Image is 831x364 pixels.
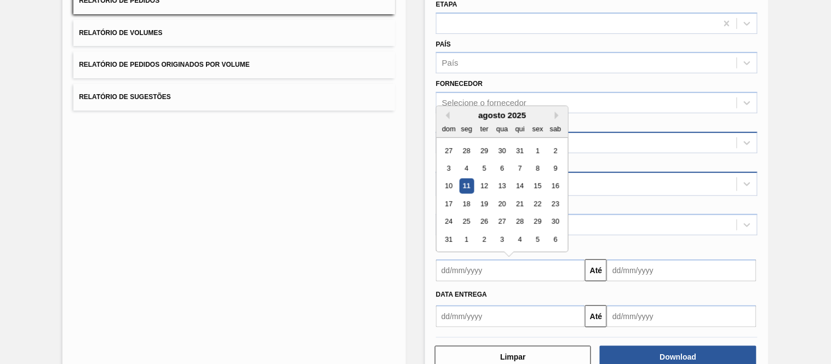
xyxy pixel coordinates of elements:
[530,232,545,247] div: Choose sexta-feira, 5 de setembro de 2025
[440,142,564,249] div: month 2025-08
[548,122,563,136] div: sab
[436,305,585,327] input: dd/mm/yyyy
[460,143,474,158] div: Choose segunda-feira, 28 de julho de 2025
[460,197,474,211] div: Choose segunda-feira, 18 de agosto de 2025
[442,112,450,119] button: Previous Month
[513,215,528,229] div: Choose quinta-feira, 28 de agosto de 2025
[436,291,487,298] span: Data entrega
[477,122,492,136] div: ter
[477,215,492,229] div: Choose terça-feira, 26 de agosto de 2025
[513,122,528,136] div: qui
[442,122,456,136] div: dom
[436,41,451,48] label: País
[437,111,568,120] div: agosto 2025
[513,232,528,247] div: Choose quinta-feira, 4 de setembro de 2025
[513,179,528,194] div: Choose quinta-feira, 14 de agosto de 2025
[442,232,456,247] div: Choose domingo, 31 de agosto de 2025
[607,305,756,327] input: dd/mm/yyyy
[548,215,563,229] div: Choose sábado, 30 de agosto de 2025
[495,161,509,176] div: Choose quarta-feira, 6 de agosto de 2025
[548,161,563,176] div: Choose sábado, 9 de agosto de 2025
[495,197,509,211] div: Choose quarta-feira, 20 de agosto de 2025
[477,143,492,158] div: Choose terça-feira, 29 de julho de 2025
[530,143,545,158] div: Choose sexta-feira, 1 de agosto de 2025
[73,84,395,111] button: Relatório de Sugestões
[495,215,509,229] div: Choose quarta-feira, 27 de agosto de 2025
[442,59,459,68] div: País
[530,215,545,229] div: Choose sexta-feira, 29 de agosto de 2025
[460,215,474,229] div: Choose segunda-feira, 25 de agosto de 2025
[442,143,456,158] div: Choose domingo, 27 de julho de 2025
[477,179,492,194] div: Choose terça-feira, 12 de agosto de 2025
[530,179,545,194] div: Choose sexta-feira, 15 de agosto de 2025
[442,179,456,194] div: Choose domingo, 10 de agosto de 2025
[73,51,395,78] button: Relatório de Pedidos Originados por Volume
[79,61,250,68] span: Relatório de Pedidos Originados por Volume
[513,197,528,211] div: Choose quinta-feira, 21 de agosto de 2025
[495,179,509,194] div: Choose quarta-feira, 13 de agosto de 2025
[436,259,585,281] input: dd/mm/yyyy
[585,259,607,281] button: Até
[585,305,607,327] button: Até
[513,143,528,158] div: Choose quinta-feira, 31 de julho de 2025
[495,232,509,247] div: Choose quarta-feira, 3 de setembro de 2025
[607,259,756,281] input: dd/mm/yyyy
[495,143,509,158] div: Choose quarta-feira, 30 de julho de 2025
[555,112,563,119] button: Next Month
[460,232,474,247] div: Choose segunda-feira, 1 de setembro de 2025
[530,161,545,176] div: Choose sexta-feira, 8 de agosto de 2025
[79,93,171,101] span: Relatório de Sugestões
[73,20,395,47] button: Relatório de Volumes
[548,197,563,211] div: Choose sábado, 23 de agosto de 2025
[513,161,528,176] div: Choose quinta-feira, 7 de agosto de 2025
[460,179,474,194] div: Choose segunda-feira, 11 de agosto de 2025
[436,80,483,88] label: Fornecedor
[548,179,563,194] div: Choose sábado, 16 de agosto de 2025
[442,197,456,211] div: Choose domingo, 17 de agosto de 2025
[548,143,563,158] div: Choose sábado, 2 de agosto de 2025
[477,232,492,247] div: Choose terça-feira, 2 de setembro de 2025
[442,161,456,176] div: Choose domingo, 3 de agosto de 2025
[548,232,563,247] div: Choose sábado, 6 de setembro de 2025
[477,161,492,176] div: Choose terça-feira, 5 de agosto de 2025
[436,1,457,8] label: Etapa
[460,122,474,136] div: seg
[495,122,509,136] div: qua
[442,99,526,108] div: Selecione o fornecedor
[530,122,545,136] div: sex
[530,197,545,211] div: Choose sexta-feira, 22 de agosto de 2025
[79,29,162,37] span: Relatório de Volumes
[477,197,492,211] div: Choose terça-feira, 19 de agosto de 2025
[460,161,474,176] div: Choose segunda-feira, 4 de agosto de 2025
[442,215,456,229] div: Choose domingo, 24 de agosto de 2025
